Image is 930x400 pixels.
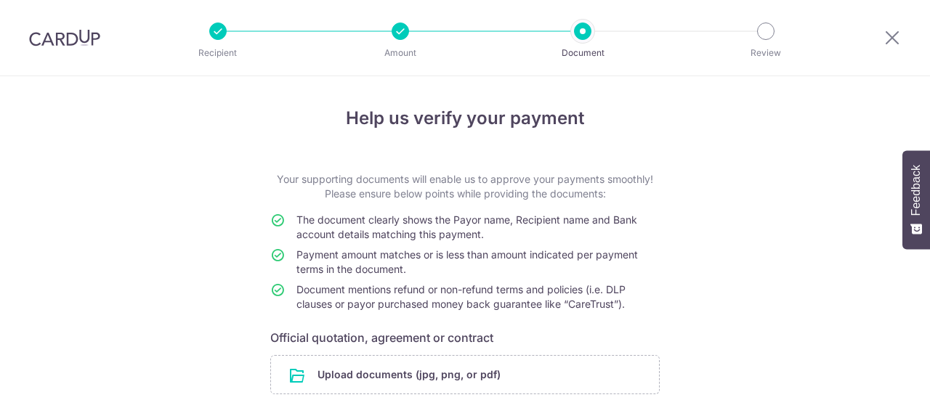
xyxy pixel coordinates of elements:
h6: Official quotation, agreement or contract [270,329,660,346]
p: Review [712,46,820,60]
span: Feedback [910,165,923,216]
h4: Help us verify your payment [270,105,660,131]
button: Feedback - Show survey [902,150,930,249]
p: Your supporting documents will enable us to approve your payments smoothly! Please ensure below p... [270,172,660,201]
p: Amount [347,46,454,60]
iframe: Opens a widget where you can find more information [837,356,915,393]
p: Recipient [164,46,272,60]
span: Document mentions refund or non-refund terms and policies (i.e. DLP clauses or payor purchased mo... [296,283,626,310]
div: Upload documents (jpg, png, or pdf) [270,355,660,394]
p: Document [529,46,636,60]
span: The document clearly shows the Payor name, Recipient name and Bank account details matching this ... [296,213,637,240]
img: CardUp [29,29,100,46]
span: Payment amount matches or is less than amount indicated per payment terms in the document. [296,248,638,275]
